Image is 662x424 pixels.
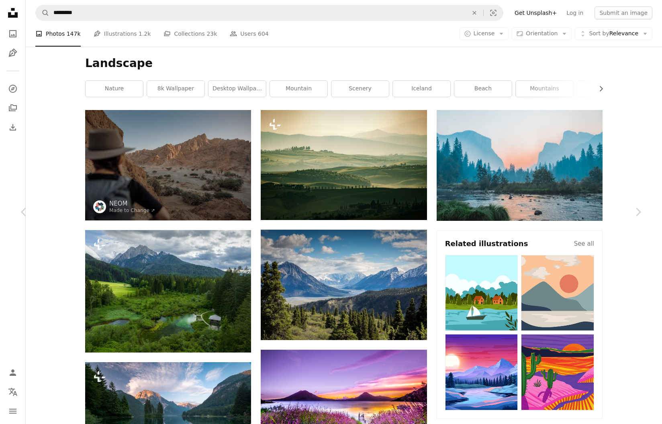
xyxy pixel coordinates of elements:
a: Explore [5,81,21,97]
button: Sort byRelevance [575,27,652,40]
h4: Related illustrations [445,239,528,249]
span: License [474,30,495,37]
button: License [460,27,509,40]
a: Collections [5,100,21,116]
button: Clear [466,5,483,20]
a: Photos [5,26,21,42]
span: 604 [258,29,269,38]
a: beach [454,81,512,97]
a: Download History [5,119,21,135]
a: 8k wallpaper [147,81,204,97]
a: See all [574,239,594,249]
a: forest [577,81,635,97]
a: Log in / Sign up [5,365,21,381]
img: a green valley surrounded by mountains and trees [85,230,251,353]
span: Relevance [589,30,638,38]
img: a view of rolling hills with trees in the foreground [261,110,427,220]
a: NEOM [109,200,155,208]
a: body of water surrounded by trees [437,162,603,169]
span: 23k [206,29,217,38]
img: premium_vector-1702650077705-23394d0a0b52 [445,255,518,331]
button: scroll list to the right [594,81,603,97]
button: Visual search [484,5,503,20]
a: a view of rolling hills with trees in the foreground [261,161,427,168]
button: Search Unsplash [36,5,49,20]
a: brown wooden dock between lavender flower field near body of water during golden hour [261,401,427,408]
img: premium_vector-1689096935962-4cfad82ec090 [521,334,594,410]
span: 1.2k [139,29,151,38]
a: mountain [270,81,327,97]
button: Menu [5,403,21,419]
a: Collections 23k [163,21,217,47]
a: Made to Change ↗ [109,208,155,213]
a: Log in [562,6,588,19]
a: Get Unsplash+ [510,6,562,19]
a: a person wearing a hat looking out over the desert [85,161,251,169]
img: a person wearing a hat looking out over the desert [85,110,251,220]
img: body of water surrounded by trees [437,110,603,221]
form: Find visuals sitewide [35,5,503,21]
a: iceland [393,81,450,97]
img: premium_vector-1711987786379-aeea5e7e935e [445,334,518,410]
a: green mountain across body of water [261,281,427,288]
button: Orientation [512,27,572,40]
a: Illustrations 1.2k [94,21,151,47]
img: premium_vector-1721494020721-45d7295df5e0 [521,255,594,331]
a: a lake surrounded by mountains and trees under a cloudy sky [85,412,251,420]
a: nature [86,81,143,97]
a: scenery [331,81,389,97]
a: Illustrations [5,45,21,61]
a: mountains [516,81,573,97]
img: Go to NEOM's profile [93,200,106,213]
img: green mountain across body of water [261,230,427,340]
h1: Landscape [85,56,603,71]
a: a green valley surrounded by mountains and trees [85,287,251,295]
button: Submit an image [595,6,652,19]
a: desktop wallpaper [208,81,266,97]
a: Next [614,173,662,251]
span: Orientation [526,30,558,37]
a: Users 604 [230,21,268,47]
button: Language [5,384,21,400]
span: Sort by [589,30,609,37]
